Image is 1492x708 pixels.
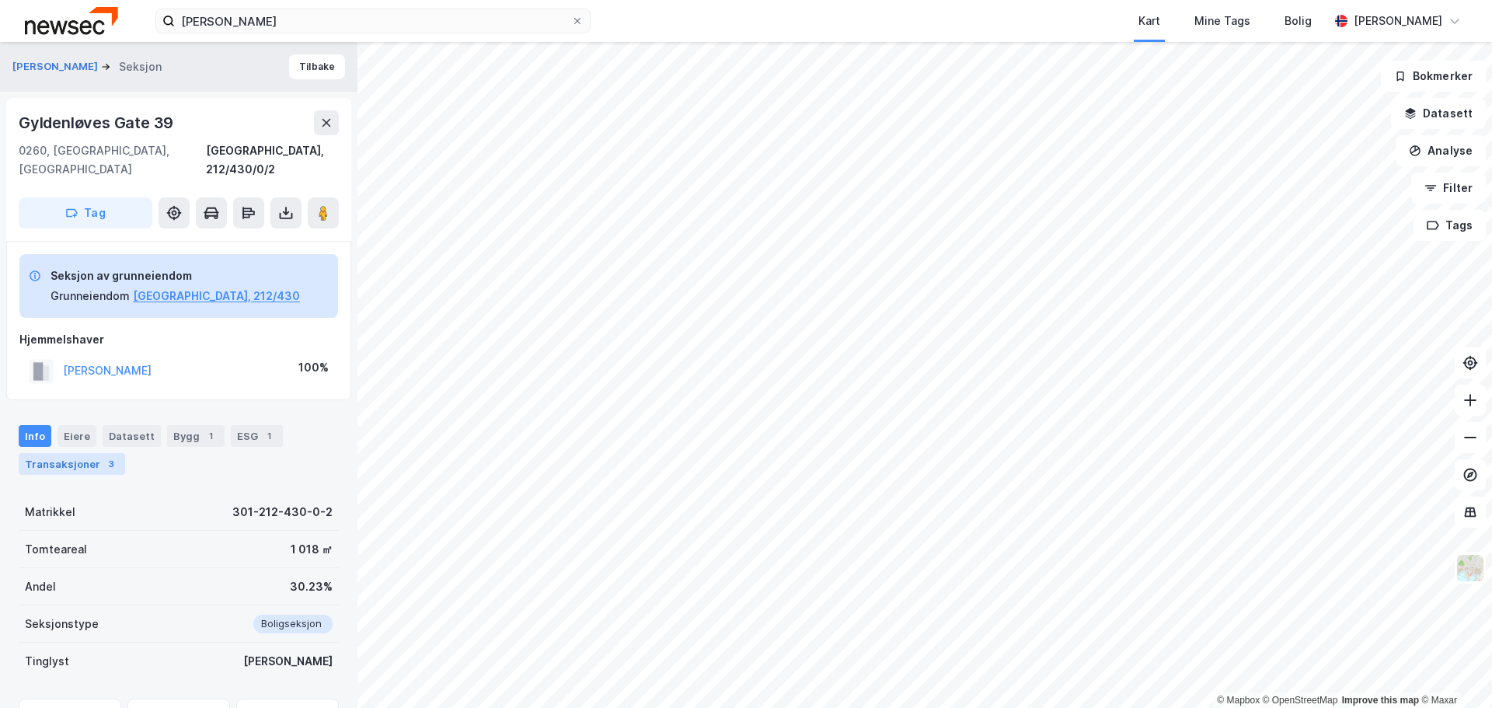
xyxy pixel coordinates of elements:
[25,503,75,521] div: Matrikkel
[1455,553,1485,583] img: Z
[1354,12,1442,30] div: [PERSON_NAME]
[232,503,333,521] div: 301-212-430-0-2
[167,425,225,447] div: Bygg
[1217,695,1260,706] a: Mapbox
[25,7,118,34] img: newsec-logo.f6e21ccffca1b3a03d2d.png
[231,425,283,447] div: ESG
[19,197,152,228] button: Tag
[25,577,56,596] div: Andel
[1381,61,1486,92] button: Bokmerker
[1194,12,1250,30] div: Mine Tags
[12,59,101,75] button: [PERSON_NAME]
[290,577,333,596] div: 30.23%
[25,652,69,671] div: Tinglyst
[1285,12,1312,30] div: Bolig
[289,54,345,79] button: Tilbake
[1342,695,1419,706] a: Improve this map
[19,330,338,349] div: Hjemmelshaver
[1138,12,1160,30] div: Kart
[1414,210,1486,241] button: Tags
[291,540,333,559] div: 1 018 ㎡
[19,110,176,135] div: Gyldenløves Gate 39
[261,428,277,444] div: 1
[19,453,125,475] div: Transaksjoner
[1411,173,1486,204] button: Filter
[103,456,119,472] div: 3
[119,58,162,76] div: Seksjon
[1391,98,1486,129] button: Datasett
[51,287,130,305] div: Grunneiendom
[103,425,161,447] div: Datasett
[1396,135,1486,166] button: Analyse
[1263,695,1338,706] a: OpenStreetMap
[206,141,339,179] div: [GEOGRAPHIC_DATA], 212/430/0/2
[25,615,99,633] div: Seksjonstype
[19,425,51,447] div: Info
[25,540,87,559] div: Tomteareal
[133,287,300,305] button: [GEOGRAPHIC_DATA], 212/430
[51,267,300,285] div: Seksjon av grunneiendom
[203,428,218,444] div: 1
[243,652,333,671] div: [PERSON_NAME]
[298,358,329,377] div: 100%
[58,425,96,447] div: Eiere
[1414,633,1492,708] iframe: Chat Widget
[19,141,206,179] div: 0260, [GEOGRAPHIC_DATA], [GEOGRAPHIC_DATA]
[175,9,571,33] input: Søk på adresse, matrikkel, gårdeiere, leietakere eller personer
